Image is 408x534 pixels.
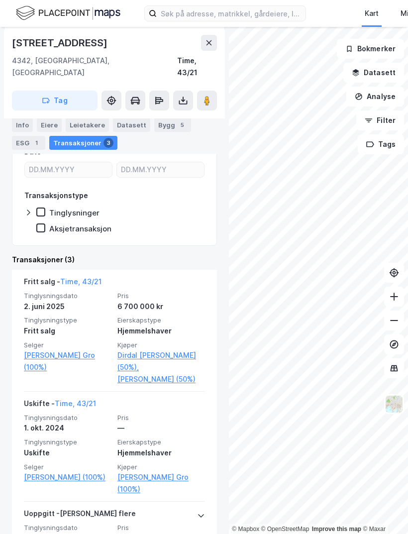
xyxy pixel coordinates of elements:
a: [PERSON_NAME] Gro (100%) [117,471,205,495]
button: Filter [356,110,404,130]
input: DD.MM.YYYY [117,162,204,177]
div: Datasett [113,118,150,132]
span: Kjøper [117,463,205,471]
div: Hjemmelshaver [117,325,205,337]
div: 5 [177,120,187,130]
span: Eierskapstype [117,438,205,446]
button: Analyse [346,87,404,107]
a: Time, 43/21 [60,277,102,286]
input: DD.MM.YYYY [25,162,112,177]
a: [PERSON_NAME] (100%) [24,471,111,483]
div: Info [12,118,33,132]
div: — [117,422,205,434]
div: Transaksjoner (3) [12,254,217,266]
div: Uskifte [24,447,111,459]
span: Tinglysningsdato [24,524,111,532]
div: ESG [12,136,45,150]
div: Kart [365,7,379,19]
div: Transaksjonstype [24,190,88,202]
img: Z [385,395,404,414]
a: [PERSON_NAME] (50%) [117,373,205,385]
span: Eierskapstype [117,316,205,324]
span: Selger [24,463,111,471]
a: [PERSON_NAME] Gro (100%) [24,349,111,373]
div: 3 [103,138,113,148]
div: Eiere [37,118,62,132]
div: Uoppgitt - [PERSON_NAME] flere [24,508,136,524]
img: logo.f888ab2527a4732fd821a326f86c7f29.svg [16,4,120,22]
div: 2. juni 2025 [24,301,111,313]
div: 1. okt. 2024 [24,422,111,434]
button: Bokmerker [337,39,404,59]
span: Pris [117,414,205,422]
a: Dirdal [PERSON_NAME] (50%), [117,349,205,373]
div: Kontrollprogram for chat [358,486,408,534]
div: Aksjetransaksjon [49,224,111,233]
span: Tinglysningsdato [24,292,111,300]
span: Tinglysningstype [24,316,111,324]
div: [STREET_ADDRESS] [12,35,109,51]
span: Pris [117,524,205,532]
iframe: Chat Widget [358,486,408,534]
span: Selger [24,341,111,349]
a: Time, 43/21 [55,399,96,408]
div: Tinglysninger [49,208,100,217]
div: Time, 43/21 [177,55,217,79]
div: Leietakere [66,118,109,132]
div: 4342, [GEOGRAPHIC_DATA], [GEOGRAPHIC_DATA] [12,55,177,79]
button: Tag [12,91,98,110]
div: Fritt salg - [24,276,102,292]
button: Datasett [343,63,404,83]
div: 1 [31,138,41,148]
a: Improve this map [312,526,361,533]
button: Tags [358,134,404,154]
div: Fritt salg [24,325,111,337]
span: Pris [117,292,205,300]
span: Tinglysningsdato [24,414,111,422]
div: Uskifte - [24,398,96,414]
div: Hjemmelshaver [117,447,205,459]
input: Søk på adresse, matrikkel, gårdeiere, leietakere eller personer [157,6,306,21]
div: Transaksjoner [49,136,117,150]
span: Kjøper [117,341,205,349]
div: 6 700 000 kr [117,301,205,313]
div: Bygg [154,118,191,132]
span: Tinglysningstype [24,438,111,446]
a: Mapbox [232,526,259,533]
a: OpenStreetMap [261,526,309,533]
